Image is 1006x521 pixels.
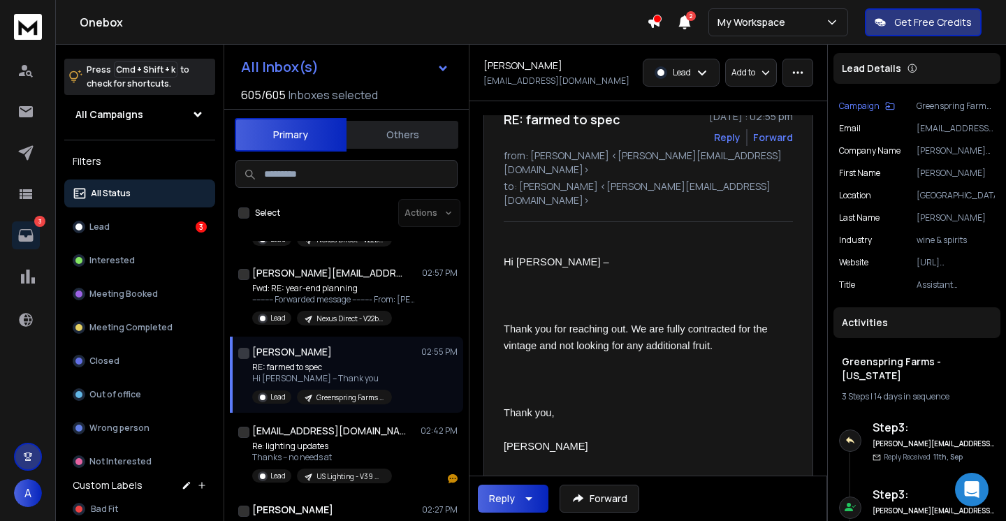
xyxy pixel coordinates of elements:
[64,179,215,207] button: All Status
[241,60,319,74] h1: All Inbox(s)
[504,441,588,452] span: [PERSON_NAME]
[504,110,620,129] h1: RE: farmed to spec
[14,14,42,40] img: logo
[839,168,880,179] p: First Name
[87,63,189,91] p: Press to check for shortcuts.
[873,486,995,503] h6: Step 3 :
[714,131,741,145] button: Reply
[933,452,963,462] span: 11th, Sep
[64,101,215,129] button: All Campaigns
[673,67,691,78] p: Lead
[839,145,901,156] p: Company Name
[873,419,995,436] h6: Step 3 :
[89,355,119,367] p: Closed
[874,390,949,402] span: 14 days in sequence
[917,101,995,112] p: Greenspring Farms - [US_STATE]
[316,314,384,324] p: Nexus Direct - V22b Messaging - Q4/Giving [DATE] planning - retarget
[422,504,458,515] p: 02:27 PM
[421,425,458,436] p: 02:42 PM
[842,391,992,402] div: |
[252,345,332,359] h1: [PERSON_NAME]
[753,131,793,145] div: Forward
[89,288,158,300] p: Meeting Booked
[917,279,995,291] p: Assistant Winemaker
[252,424,406,438] h1: [EMAIL_ADDRESS][DOMAIN_NAME]
[255,207,280,219] label: Select
[422,267,458,279] p: 02:57 PM
[839,123,861,134] p: Email
[270,471,286,481] p: Lead
[709,110,793,124] p: [DATE] : 02:55 pm
[917,123,995,134] p: [EMAIL_ADDRESS][DOMAIN_NAME]
[489,492,515,506] div: Reply
[241,87,286,103] span: 605 / 605
[252,266,406,280] h1: [PERSON_NAME][EMAIL_ADDRESS][DOMAIN_NAME]
[64,448,215,476] button: Not Interested
[717,15,791,29] p: My Workspace
[73,478,143,492] h3: Custom Labels
[64,280,215,308] button: Meeting Booked
[252,503,333,517] h1: [PERSON_NAME]
[842,390,869,402] span: 3 Steps
[478,485,548,513] button: Reply
[873,506,995,516] h6: [PERSON_NAME][EMAIL_ADDRESS][DOMAIN_NAME]
[316,392,384,403] p: Greenspring Farms - [US_STATE]
[270,392,286,402] p: Lead
[270,313,286,323] p: Lead
[316,471,384,482] p: US Lighting - V39 Messaging > Savings 2025 - Industry: open - [PERSON_NAME]
[91,188,131,199] p: All Status
[89,389,141,400] p: Out of office
[917,190,995,201] p: [GEOGRAPHIC_DATA]
[686,11,696,21] span: 2
[839,101,895,112] button: Campaign
[89,423,150,434] p: Wrong person
[839,190,871,201] p: location
[14,479,42,507] button: A
[64,152,215,171] h3: Filters
[252,362,392,373] p: RE: farmed to spec
[865,8,982,36] button: Get Free Credits
[289,87,378,103] h3: Inboxes selected
[504,407,555,418] span: Thank you,
[89,221,110,233] p: Lead
[252,283,420,294] p: Fwd: RE: year-end planning
[842,61,901,75] p: Lead Details
[75,108,143,122] h1: All Campaigns
[89,255,135,266] p: Interested
[504,323,771,351] span: Thank you for reaching out. We are fully contracted for the vintage and not looking for any addit...
[64,213,215,241] button: Lead3
[917,235,995,246] p: wine & spirits
[917,145,995,156] p: [PERSON_NAME] Vineyards & Winery
[80,14,647,31] h1: Onebox
[252,452,392,463] p: Thanks -- no needs at
[839,212,880,223] p: Last Name
[884,452,963,462] p: Reply Received
[504,256,609,267] span: Hi [PERSON_NAME] –
[839,101,880,112] p: Campaign
[89,322,173,333] p: Meeting Completed
[917,257,995,268] p: [URL][DOMAIN_NAME]
[252,441,392,452] p: Re: lighting updates
[64,347,215,375] button: Closed
[235,118,347,152] button: Primary
[91,504,118,515] span: Bad Fit
[421,346,458,358] p: 02:55 PM
[347,119,458,150] button: Others
[842,355,992,383] h1: Greenspring Farms - [US_STATE]
[839,279,855,291] p: Title
[483,59,562,73] h1: [PERSON_NAME]
[731,67,755,78] p: Add to
[560,485,639,513] button: Forward
[12,221,40,249] a: 3
[252,373,392,384] p: Hi [PERSON_NAME] – Thank you
[64,314,215,342] button: Meeting Completed
[917,212,995,223] p: [PERSON_NAME]
[196,221,207,233] div: 3
[917,168,995,179] p: [PERSON_NAME]
[894,15,972,29] p: Get Free Credits
[504,149,793,177] p: from: [PERSON_NAME] <[PERSON_NAME][EMAIL_ADDRESS][DOMAIN_NAME]>
[483,75,629,87] p: [EMAIL_ADDRESS][DOMAIN_NAME]
[34,216,45,227] p: 3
